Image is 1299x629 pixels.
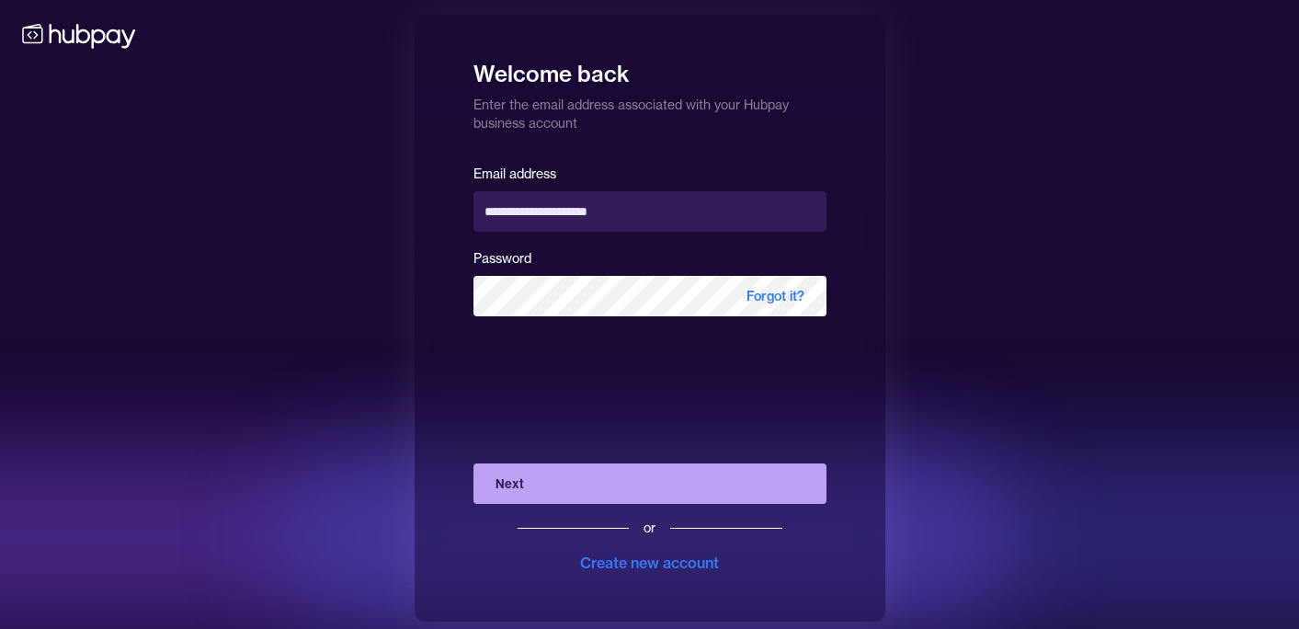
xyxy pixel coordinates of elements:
h1: Welcome back [473,48,826,88]
div: Create new account [580,552,719,574]
span: Forgot it? [724,276,826,316]
p: Enter the email address associated with your Hubpay business account [473,88,826,132]
div: or [644,519,655,537]
button: Next [473,463,826,504]
label: Email address [473,166,556,182]
label: Password [473,250,531,267]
